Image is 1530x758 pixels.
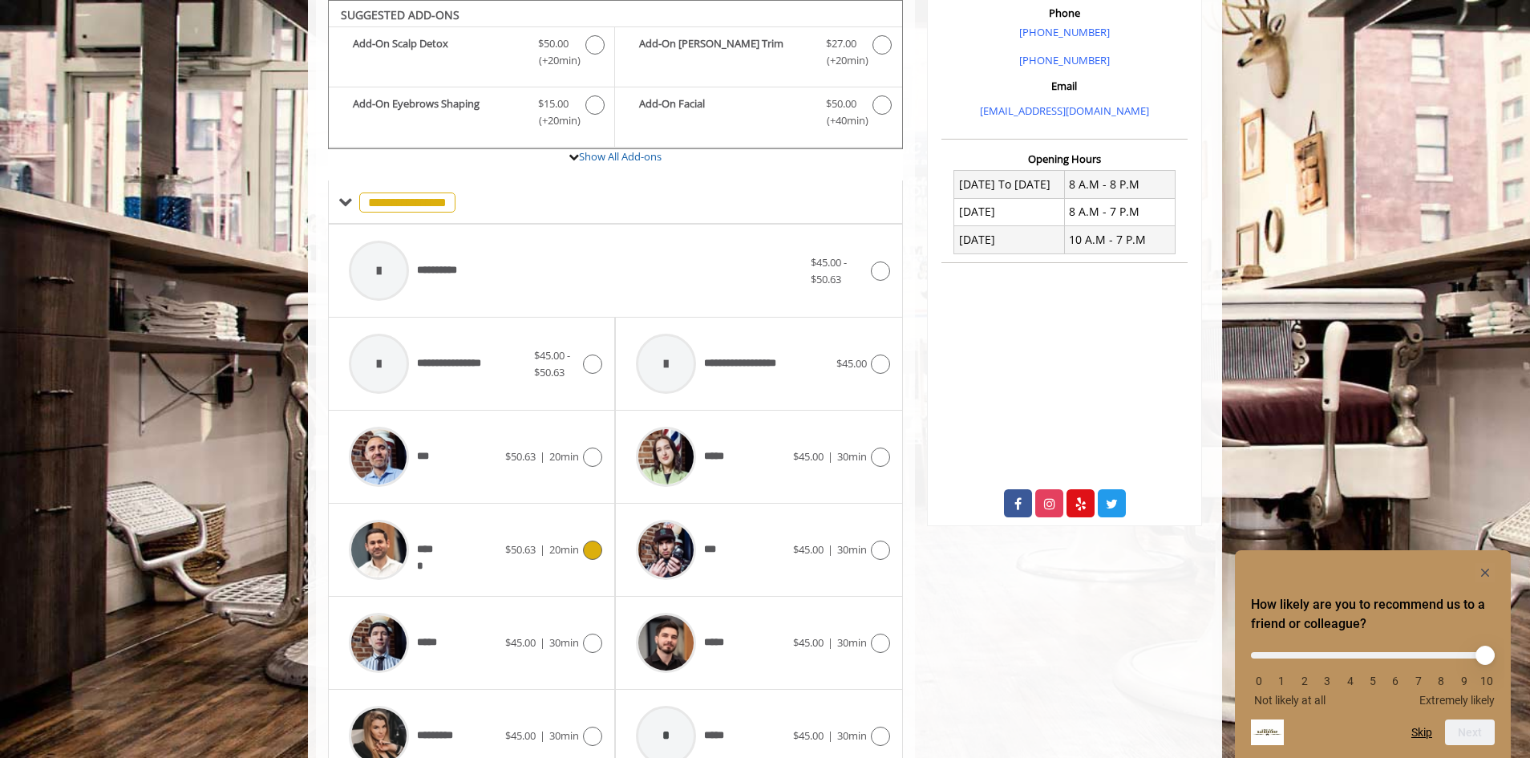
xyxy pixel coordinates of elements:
span: Extremely likely [1419,694,1495,707]
button: Skip [1411,726,1432,739]
li: 7 [1411,675,1427,687]
a: Show All Add-ons [579,149,662,164]
h3: Phone [945,7,1184,18]
td: 10 A.M - 7 P.M [1064,226,1175,253]
span: $27.00 [826,35,856,52]
span: $50.00 [826,95,856,112]
span: | [540,728,545,743]
span: $50.63 [505,542,536,557]
li: 5 [1365,675,1381,687]
span: | [540,635,545,650]
span: 30min [837,635,867,650]
button: Hide survey [1475,563,1495,582]
span: | [828,635,833,650]
td: [DATE] [954,226,1065,253]
li: 1 [1273,675,1289,687]
span: 30min [549,728,579,743]
span: $45.00 - $50.63 [811,255,847,286]
td: 8 A.M - 7 P.M [1064,198,1175,225]
b: Add-On Eyebrows Shaping [353,95,522,129]
span: 30min [837,449,867,464]
span: | [828,728,833,743]
h2: How likely are you to recommend us to a friend or colleague? Select an option from 0 to 10, with ... [1251,595,1495,634]
td: 8 A.M - 8 P.M [1064,171,1175,198]
li: 4 [1342,675,1358,687]
button: Next question [1445,719,1495,745]
span: 30min [837,542,867,557]
span: $45.00 [505,635,536,650]
td: [DATE] To [DATE] [954,171,1065,198]
span: $15.00 [538,95,569,112]
label: Add-On Facial [623,95,893,133]
b: Add-On Facial [639,95,809,129]
label: Add-On Beard Trim [623,35,893,73]
span: $45.00 [793,449,824,464]
h3: Email [945,80,1184,91]
div: How likely are you to recommend us to a friend or colleague? Select an option from 0 to 10, with ... [1251,640,1495,707]
span: $45.00 [505,728,536,743]
li: 3 [1319,675,1335,687]
span: Not likely at all [1254,694,1326,707]
span: 30min [837,728,867,743]
b: Add-On [PERSON_NAME] Trim [639,35,809,69]
span: (+20min ) [530,52,577,69]
span: $45.00 [793,728,824,743]
span: | [828,542,833,557]
b: Add-On Scalp Detox [353,35,522,69]
li: 0 [1251,675,1267,687]
label: Add-On Eyebrows Shaping [337,95,606,133]
span: $45.00 [793,542,824,557]
span: 20min [549,449,579,464]
span: (+20min ) [530,112,577,129]
a: [PHONE_NUMBER] [1019,25,1110,39]
td: [DATE] [954,198,1065,225]
li: 2 [1297,675,1313,687]
li: 6 [1387,675,1403,687]
span: | [540,542,545,557]
span: | [540,449,545,464]
span: $50.63 [505,449,536,464]
h3: Opening Hours [941,153,1188,164]
div: How likely are you to recommend us to a friend or colleague? Select an option from 0 to 10, with ... [1251,563,1495,745]
span: | [828,449,833,464]
li: 9 [1456,675,1472,687]
a: [EMAIL_ADDRESS][DOMAIN_NAME] [980,103,1149,118]
label: Add-On Scalp Detox [337,35,606,73]
span: $45.00 [836,356,867,371]
span: $50.00 [538,35,569,52]
a: [PHONE_NUMBER] [1019,53,1110,67]
b: SUGGESTED ADD-ONS [341,7,459,22]
span: (+20min ) [817,52,864,69]
span: 20min [549,542,579,557]
span: 30min [549,635,579,650]
span: (+40min ) [817,112,864,129]
li: 10 [1479,675,1495,687]
span: $45.00 - $50.63 [534,348,570,379]
li: 8 [1433,675,1449,687]
span: $45.00 [793,635,824,650]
